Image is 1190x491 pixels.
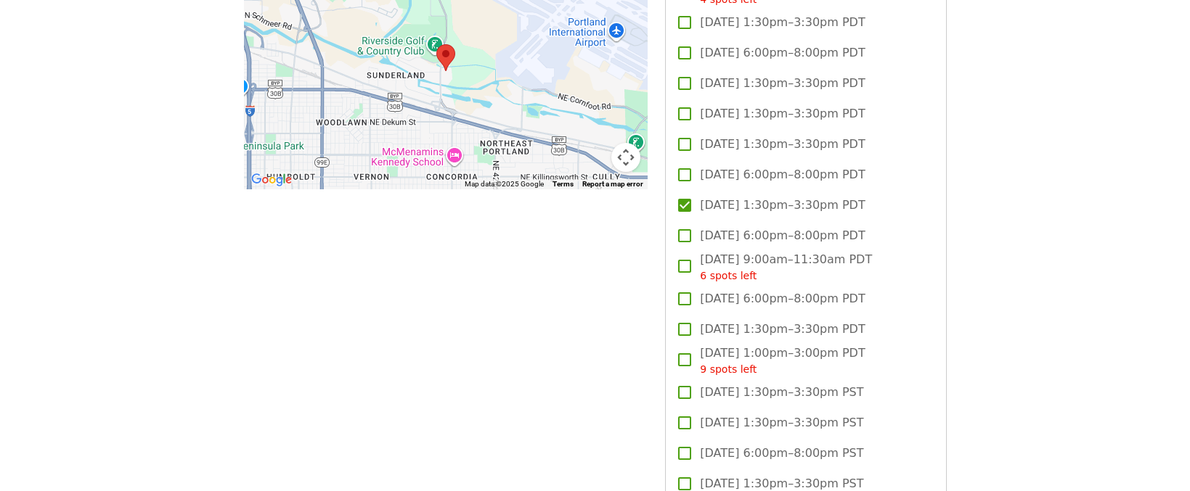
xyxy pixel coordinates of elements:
[465,180,544,188] span: Map data ©2025 Google
[700,75,865,92] span: [DATE] 1:30pm–3:30pm PDT
[700,14,865,31] span: [DATE] 1:30pm–3:30pm PDT
[248,170,296,189] img: Google
[700,363,757,375] span: 9 spots left
[248,170,296,189] a: Open this area in Google Maps (opens a new window)
[700,105,865,123] span: [DATE] 1:30pm–3:30pm PDT
[700,445,863,462] span: [DATE] 6:00pm–8:00pm PST
[700,414,863,432] span: [DATE] 1:30pm–3:30pm PST
[700,136,865,153] span: [DATE] 1:30pm–3:30pm PDT
[582,180,643,188] a: Report a map error
[700,344,865,377] span: [DATE] 1:00pm–3:00pm PDT
[700,251,872,284] span: [DATE] 9:00am–11:30am PDT
[700,166,865,183] span: [DATE] 6:00pm–8:00pm PDT
[700,321,865,338] span: [DATE] 1:30pm–3:30pm PDT
[700,384,863,401] span: [DATE] 1:30pm–3:30pm PST
[700,44,865,62] span: [DATE] 6:00pm–8:00pm PDT
[700,197,865,214] span: [DATE] 1:30pm–3:30pm PDT
[700,227,865,244] span: [DATE] 6:00pm–8:00pm PDT
[553,180,574,188] a: Terms (opens in new tab)
[611,143,640,172] button: Map camera controls
[700,290,865,308] span: [DATE] 6:00pm–8:00pm PDT
[700,270,757,281] span: 6 spots left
